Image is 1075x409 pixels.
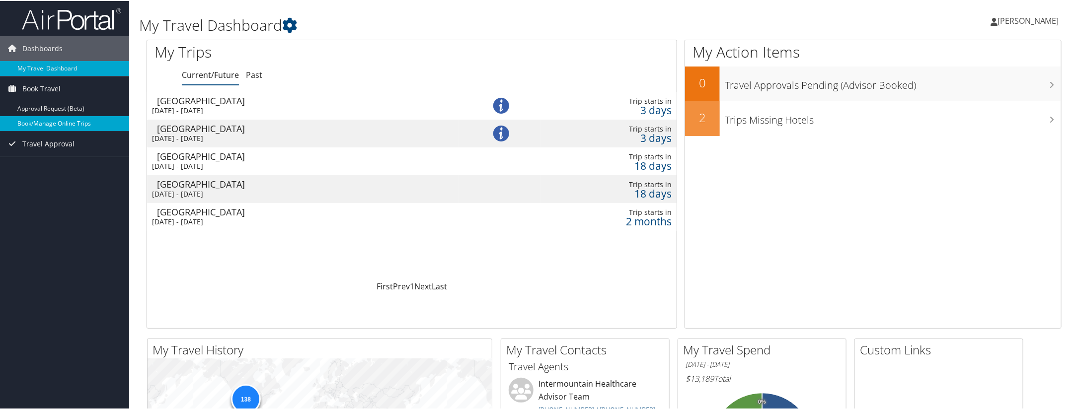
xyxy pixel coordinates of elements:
[685,73,720,90] h2: 0
[758,398,766,404] tspan: 0%
[685,100,1061,135] a: 2Trips Missing Hotels
[152,189,454,198] div: [DATE] - [DATE]
[686,372,714,383] span: $13,189
[152,105,454,114] div: [DATE] - [DATE]
[545,188,672,197] div: 18 days
[545,216,672,225] div: 2 months
[506,341,669,357] h2: My Travel Contacts
[393,280,410,291] a: Prev
[246,68,262,79] a: Past
[685,108,720,125] h2: 2
[414,280,432,291] a: Next
[157,179,459,188] div: [GEOGRAPHIC_DATA]
[725,72,1061,91] h3: Travel Approvals Pending (Advisor Booked)
[154,41,449,62] h1: My Trips
[683,341,846,357] h2: My Travel Spend
[545,96,672,105] div: Trip starts in
[152,216,454,225] div: [DATE] - [DATE]
[493,125,509,140] img: alert-flat-solid-info.png
[545,133,672,141] div: 3 days
[152,161,454,170] div: [DATE] - [DATE]
[153,341,492,357] h2: My Travel History
[432,280,447,291] a: Last
[22,75,61,100] span: Book Travel
[410,280,414,291] a: 1
[545,124,672,133] div: Trip starts in
[157,151,459,160] div: [GEOGRAPHIC_DATA]
[22,35,63,60] span: Dashboards
[152,133,454,142] div: [DATE] - [DATE]
[545,160,672,169] div: 18 days
[157,95,459,104] div: [GEOGRAPHIC_DATA]
[509,359,662,373] h3: Travel Agents
[686,372,839,383] h6: Total
[22,6,121,30] img: airportal-logo.png
[493,97,509,113] img: alert-flat-solid-info.png
[685,41,1061,62] h1: My Action Items
[991,5,1069,35] a: [PERSON_NAME]
[545,151,672,160] div: Trip starts in
[686,359,839,368] h6: [DATE] - [DATE]
[139,14,759,35] h1: My Travel Dashboard
[725,107,1061,126] h3: Trips Missing Hotels
[998,14,1059,25] span: [PERSON_NAME]
[545,207,672,216] div: Trip starts in
[157,123,459,132] div: [GEOGRAPHIC_DATA]
[545,179,672,188] div: Trip starts in
[685,66,1061,100] a: 0Travel Approvals Pending (Advisor Booked)
[860,341,1023,357] h2: Custom Links
[157,206,459,215] div: [GEOGRAPHIC_DATA]
[377,280,393,291] a: First
[182,68,239,79] a: Current/Future
[22,131,75,155] span: Travel Approval
[545,105,672,114] div: 3 days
